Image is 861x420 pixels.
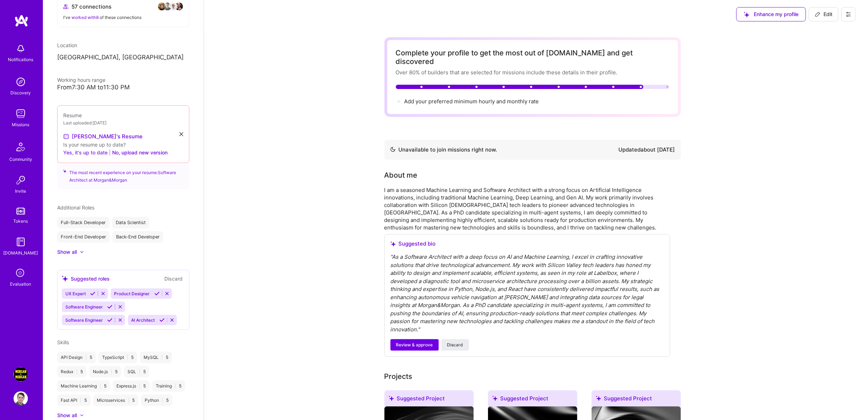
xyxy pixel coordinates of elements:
img: avatar [158,2,166,11]
div: Updated about [DATE] [619,145,675,154]
div: Training 5 [152,380,185,392]
span: | [85,355,87,360]
span: Review & approve [396,342,433,348]
div: Suggested bio [390,240,664,247]
span: | [127,355,128,360]
div: Last uploaded: [DATE] [63,119,183,127]
i: icon SuggestedTeams [596,396,601,401]
span: Discard [447,342,463,348]
i: icon SuggestedTeams [63,169,66,174]
div: Projects [384,371,413,382]
button: Yes, it's up to date [63,148,108,157]
div: Front-End Developer [57,231,110,243]
a: [PERSON_NAME]'s Resume [63,132,143,141]
span: | [162,397,163,403]
span: worked with 8 [71,15,99,20]
div: Show all [57,412,77,419]
div: Missions [12,121,30,128]
div: About me [384,170,418,181]
div: Suggested roles [62,275,110,282]
div: Location [57,41,189,49]
span: Resume [63,112,82,118]
div: Express.js 5 [113,380,149,392]
span: 57 connections [71,3,111,10]
span: Additional Roles [57,204,94,211]
i: Reject [169,317,175,323]
span: Edit [815,11,832,18]
img: avatar [163,2,172,11]
i: Accept [107,304,113,310]
div: Tokens [14,217,28,225]
button: Discard [162,275,185,283]
div: [DOMAIN_NAME] [4,249,38,257]
div: Full-Stack Developer [57,217,109,228]
img: User Avatar [14,391,28,406]
div: I've of these connections [63,14,183,21]
a: Morgan & Morgan Case Value Prediction Tool [12,367,30,381]
div: Python 5 [141,395,172,406]
i: Accept [107,317,113,323]
div: Back-End Developer [113,231,163,243]
i: icon SuggestedTeams [62,276,68,282]
span: | [139,369,140,375]
button: Discard [442,339,469,351]
div: Evaluation [10,280,31,288]
div: Data Scientist [112,217,149,228]
span: | [175,383,176,389]
div: Notifications [8,56,34,63]
i: icon SuggestedTeams [389,396,394,401]
span: | [109,149,111,156]
img: tokens [16,208,25,214]
div: Invite [15,187,26,195]
span: | [139,383,140,389]
div: Is your resume up to date? [63,141,183,148]
i: Reject [164,291,170,296]
img: guide book [14,235,28,249]
div: SQL 5 [124,366,149,377]
i: icon Close [179,132,183,136]
div: MySQL 5 [140,352,172,363]
div: Discovery [11,89,31,97]
div: Node.js 5 [89,366,121,377]
button: Edit [809,7,838,21]
i: Reject [100,291,106,296]
i: icon Collaborator [63,4,69,9]
div: Complete your profile to get the most out of [DOMAIN_NAME] and get discovered [396,49,670,66]
div: Fast API 5 [57,395,90,406]
img: Availability [390,147,396,152]
span: | [80,397,81,403]
div: Suggested Project [384,390,474,409]
i: Accept [154,291,160,296]
button: Review & approve [390,339,439,351]
img: bell [14,41,28,56]
button: No, upload new version [112,148,168,157]
span: Working hours range [57,77,105,83]
div: From 7:30 AM to 11:30 PM [57,84,189,91]
div: TypeScript 5 [99,352,137,363]
div: Redux 5 [57,366,86,377]
i: icon SuggestedTeams [744,12,750,18]
div: Over 80% of builders that are selected for missions include these details in their profile. [396,69,670,76]
img: Community [12,138,29,155]
i: icon SuggestedTeams [492,396,498,401]
span: Add your preferred minimum hourly and monthly rate [404,98,539,105]
div: The most recent experience on your resume: Software Architect at Morgan&Morgan [57,159,189,189]
div: API Design 5 [57,352,96,363]
img: Invite [14,173,28,187]
span: | [111,369,112,375]
i: Accept [90,291,95,296]
div: Unavailable to join missions right now. [390,145,497,154]
div: Suggested Project [488,390,577,409]
i: icon SuggestedTeams [390,241,396,247]
span: | [161,355,163,360]
span: | [100,383,101,389]
button: Enhance my profile [736,7,806,21]
img: teamwork [14,107,28,121]
p: [GEOGRAPHIC_DATA], [GEOGRAPHIC_DATA] [57,53,189,62]
span: Software Engineer [65,317,103,323]
span: | [76,369,78,375]
div: I am a seasoned Machine Learning and Software Architect with a strong focus on Artificial Intelli... [384,186,670,231]
i: icon SelectionTeam [14,267,28,280]
span: AI Architect [131,317,155,323]
img: discovery [14,75,28,89]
